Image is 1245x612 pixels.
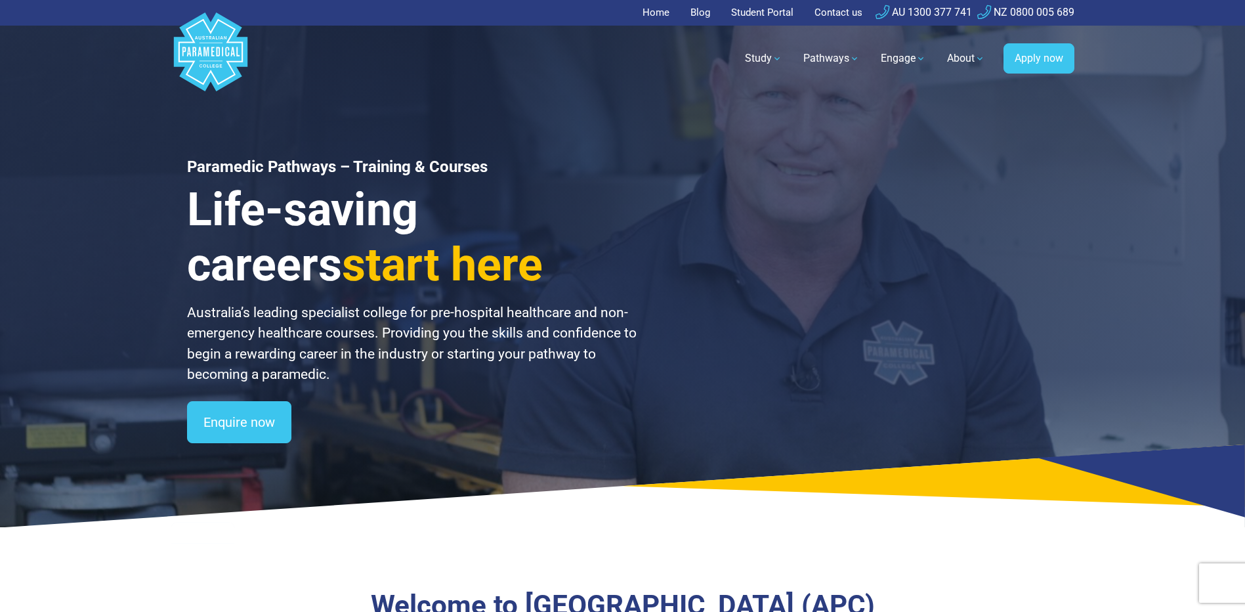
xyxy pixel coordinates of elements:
[187,158,639,177] h1: Paramedic Pathways – Training & Courses
[977,6,1074,18] a: NZ 0800 005 689
[876,6,972,18] a: AU 1300 377 741
[187,182,639,292] h3: Life-saving careers
[873,40,934,77] a: Engage
[1003,43,1074,74] a: Apply now
[939,40,993,77] a: About
[795,40,868,77] a: Pathways
[187,303,639,385] p: Australia’s leading specialist college for pre-hospital healthcare and non-emergency healthcare c...
[171,26,250,92] a: Australian Paramedical College
[737,40,790,77] a: Study
[187,401,291,443] a: Enquire now
[342,238,543,292] span: start here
